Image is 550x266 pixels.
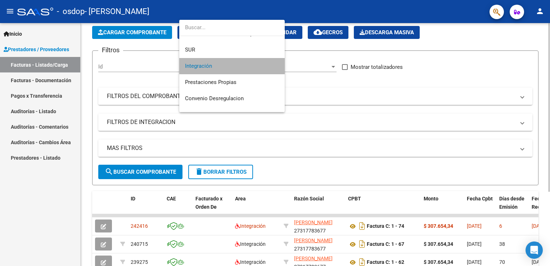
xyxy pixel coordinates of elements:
div: Open Intercom Messenger [526,241,543,259]
span: Convenio Desregulacion [185,95,244,102]
span: Prestaciones Propias [185,79,236,85]
span: Capita [185,111,200,118]
span: Integración [185,63,212,69]
span: SUR [185,46,195,53]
